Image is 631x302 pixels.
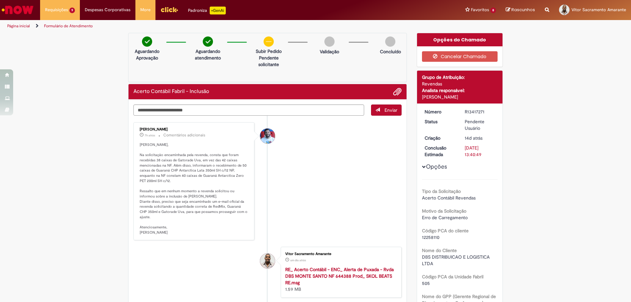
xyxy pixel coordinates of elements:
[422,274,483,280] b: Código PCA da Unidade Fabril
[163,132,205,138] small: Comentários adicionais
[511,7,535,13] span: Rascunhos
[140,128,249,131] div: [PERSON_NAME]
[422,87,498,94] div: Analista responsável:
[260,253,275,268] div: Vitor Sacramento Amarante
[160,5,178,14] img: click_logo_yellow_360x200.png
[290,258,306,262] time: 26/08/2025 10:05:59
[290,258,306,262] span: um dia atrás
[133,89,209,95] h2: Acerto Contábil Fabril - Inclusão Histórico de tíquete
[465,118,495,131] div: Pendente Usuário
[422,228,469,234] b: Código PCA do cliente
[420,145,460,158] dt: Conclusão Estimada
[320,48,339,55] p: Validação
[490,8,496,13] span: 8
[465,108,495,115] div: R13417271
[422,280,430,286] span: 505
[133,105,364,116] textarea: Digite sua mensagem aqui...
[140,142,249,235] p: [PERSON_NAME], Na solicitação encaminhada pela revenda, consta que foram recebidas 38 caixas de G...
[465,145,495,158] div: [DATE] 13:40:49
[253,55,285,68] p: Pendente solicitante
[131,48,163,61] p: Aguardando Aprovação
[572,7,626,12] span: Vitor Sacramento Amarante
[465,135,482,141] span: 14d atrás
[1,3,35,16] img: ServiceNow
[422,195,476,201] span: Acerto Contábil Revendas
[145,133,155,137] span: 7h atrás
[422,208,466,214] b: Motivo da Solicitação
[142,36,152,47] img: check-circle-green.png
[5,20,416,32] ul: Trilhas de página
[203,36,213,47] img: check-circle-green.png
[253,48,285,55] p: Subir pedido
[422,188,461,194] b: Tipo da Solicitação
[422,234,439,240] span: 12258110
[380,48,401,55] p: Concluído
[422,51,498,62] button: Cancelar Chamado
[85,7,130,13] span: Despesas Corporativas
[371,105,402,116] button: Enviar
[465,135,482,141] time: 14/08/2025 11:45:11
[420,118,460,125] dt: Status
[140,7,151,13] span: More
[420,108,460,115] dt: Número
[7,23,30,29] a: Página inicial
[422,215,468,221] span: Erro de Carregamento
[393,87,402,96] button: Adicionar anexos
[285,266,395,292] div: 1.59 MB
[45,7,68,13] span: Requisições
[422,74,498,81] div: Grupo de Atribuição:
[417,33,503,46] div: Opções do Chamado
[422,81,498,87] div: Revendas
[285,252,395,256] div: Vitor Sacramento Amarante
[385,107,397,113] span: Enviar
[188,7,226,14] div: Padroniza
[422,247,457,253] b: Nome do Cliente
[385,36,395,47] img: img-circle-grey.png
[422,94,498,100] div: [PERSON_NAME]
[506,7,535,13] a: Rascunhos
[69,8,75,13] span: 9
[264,36,274,47] img: circle-minus.png
[324,36,335,47] img: img-circle-grey.png
[44,23,93,29] a: Formulário de Atendimento
[285,267,394,286] a: RE_ Acerto Contábil - ENC_ Alerta de Puxada - Rvda DBS MONTE SANTO NF 644388 Prod_ SKOL BEATS RE.msg
[210,7,226,14] p: +GenAi
[420,135,460,141] dt: Criação
[471,7,489,13] span: Favoritos
[260,128,275,144] div: Lucas Marques Mesquita
[422,254,491,267] span: DBS DISTRIBUICAO E LOGISTICA LTDA
[192,48,224,61] p: Aguardando atendimento
[145,133,155,137] time: 27/08/2025 08:41:06
[465,135,495,141] div: 14/08/2025 11:45:11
